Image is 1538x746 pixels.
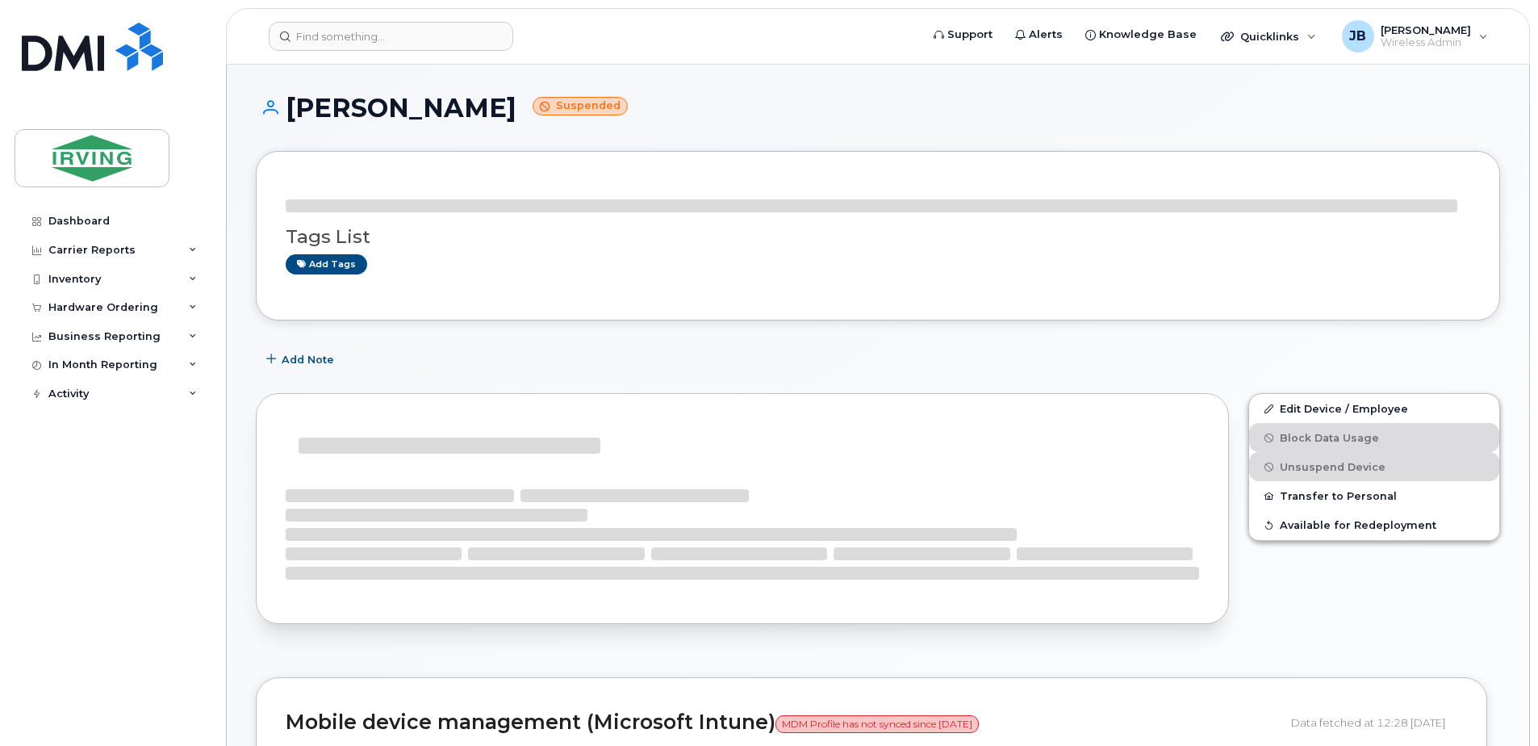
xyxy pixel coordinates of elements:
[1249,394,1499,423] a: Edit Device / Employee
[533,97,628,115] small: Suspended
[1280,461,1385,473] span: Unsuspend Device
[256,94,1500,122] h1: [PERSON_NAME]
[1291,707,1457,738] div: Data fetched at 12:28 [DATE]
[1280,519,1436,531] span: Available for Redeployment
[286,254,367,275] a: Add tags
[256,345,348,374] button: Add Note
[286,227,1470,247] h3: Tags List
[282,352,334,367] span: Add Note
[1249,510,1499,539] button: Available for Redeployment
[286,711,1279,734] h2: Mobile device management (Microsoft Intune)
[1249,481,1499,510] button: Transfer to Personal
[1249,423,1499,452] button: Block Data Usage
[775,715,979,733] span: MDM Profile has not synced since [DATE]
[1249,452,1499,481] button: Unsuspend Device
